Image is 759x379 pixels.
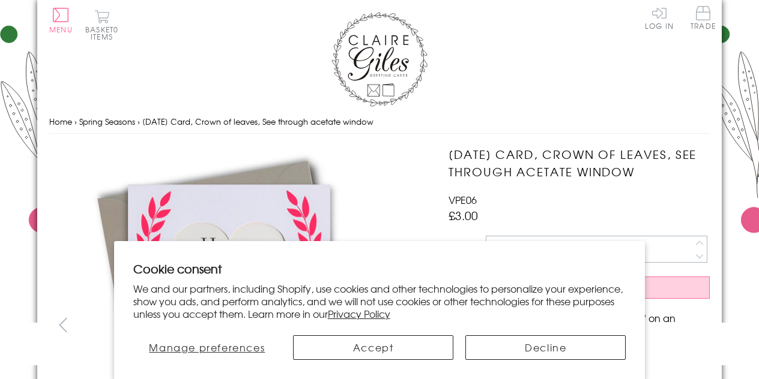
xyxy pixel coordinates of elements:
p: We and our partners, including Shopify, use cookies and other technologies to personalize your ex... [133,282,626,320]
button: Manage preferences [133,335,281,360]
span: Trade [691,6,716,29]
a: Trade [691,6,716,32]
img: Claire Giles Greetings Cards [331,12,428,107]
span: £3.00 [449,207,478,224]
a: Log In [645,6,674,29]
span: Manage preferences [149,340,265,354]
button: Basket0 items [85,10,118,40]
h1: [DATE] Card, Crown of leaves, See through acetate window [449,146,710,181]
button: prev [49,311,76,338]
span: › [138,116,140,127]
button: Decline [465,335,626,360]
span: VPE06 [449,192,477,207]
a: Home [49,116,72,127]
span: › [74,116,77,127]
nav: breadcrumbs [49,110,710,134]
span: [DATE] Card, Crown of leaves, See through acetate window [142,116,373,127]
a: Spring Seasons [79,116,135,127]
button: Accept [293,335,453,360]
button: Menu [49,8,73,33]
h2: Cookie consent [133,260,626,277]
span: 0 items [91,24,118,42]
a: Privacy Policy [328,306,390,321]
span: Menu [49,24,73,35]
